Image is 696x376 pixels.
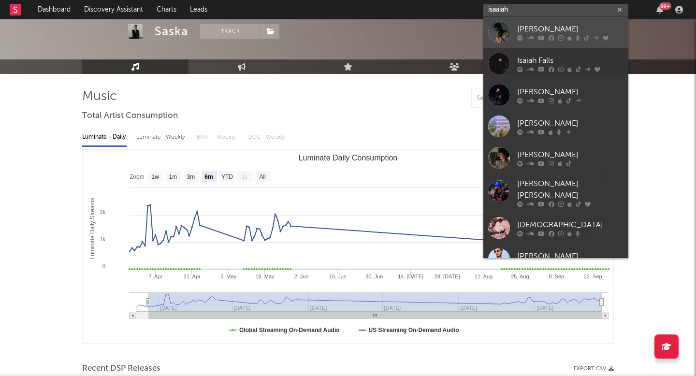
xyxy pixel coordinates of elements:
[299,154,398,162] text: Luminate Daily Consumption
[483,142,628,174] a: [PERSON_NAME]
[517,149,623,160] div: [PERSON_NAME]
[472,95,574,102] input: Search by song name or URL
[574,366,614,372] button: Export CSV
[483,212,628,244] a: [DEMOGRAPHIC_DATA]
[184,274,201,279] text: 21. Apr
[475,274,493,279] text: 11. Aug
[239,327,340,333] text: Global Streaming On-Demand Audio
[517,86,623,98] div: [PERSON_NAME]
[517,178,623,202] div: [PERSON_NAME] [PERSON_NAME]
[102,263,105,269] text: 0
[584,274,602,279] text: 22. Sep
[483,79,628,111] a: [PERSON_NAME]
[511,274,529,279] text: 25. Aug
[483,16,628,48] a: [PERSON_NAME]
[100,236,105,242] text: 1k
[483,174,628,212] a: [PERSON_NAME] [PERSON_NAME]
[220,274,237,279] text: 5. May
[259,174,265,180] text: All
[200,24,261,39] button: Track
[187,174,195,180] text: 3m
[517,250,623,262] div: [PERSON_NAME]
[365,274,383,279] text: 30. Jun
[130,174,145,180] text: Zoom
[294,274,308,279] text: 2. Jun
[659,2,671,10] div: 99 +
[398,274,423,279] text: 14. [DATE]
[221,174,233,180] text: YTD
[83,150,613,343] svg: Luminate Daily Consumption
[136,129,187,145] div: Luminate - Weekly
[369,327,459,333] text: US Streaming On-Demand Audio
[242,174,248,180] text: 1y
[82,110,178,122] span: Total Artist Consumption
[152,174,159,180] text: 1w
[435,274,460,279] text: 28. [DATE]
[89,198,96,259] text: Luminate Daily Streams
[656,6,663,14] button: 99+
[483,48,628,79] a: Isaiah Falls
[82,129,127,145] div: Luminate - Daily
[329,274,347,279] text: 16. Jun
[169,174,177,180] text: 1m
[483,111,628,142] a: [PERSON_NAME]
[100,209,105,215] text: 2k
[483,4,628,16] input: Search for artists
[517,23,623,35] div: [PERSON_NAME]
[517,117,623,129] div: [PERSON_NAME]
[255,274,275,279] text: 19. May
[517,219,623,231] div: [DEMOGRAPHIC_DATA]
[148,274,162,279] text: 7. Apr
[155,24,188,39] div: Saska
[549,274,564,279] text: 8. Sep
[82,363,160,375] span: Recent DSP Releases
[483,244,628,275] a: [PERSON_NAME]
[517,55,623,66] div: Isaiah Falls
[204,174,213,180] text: 6m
